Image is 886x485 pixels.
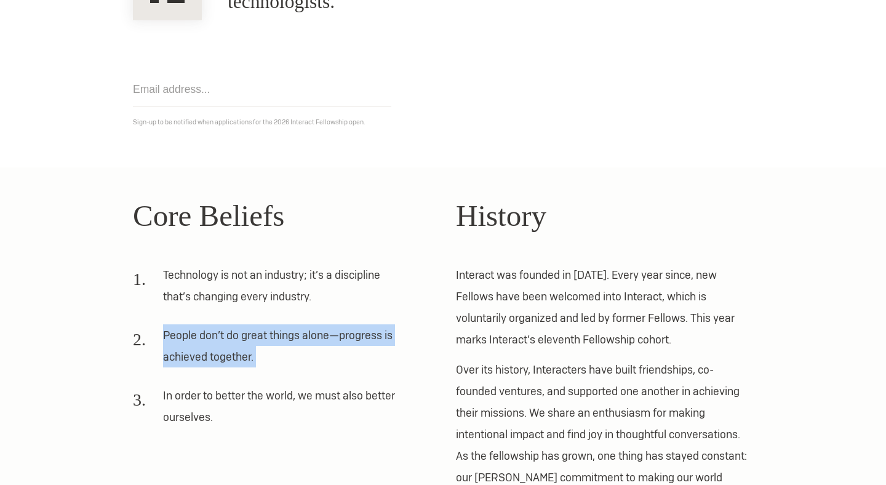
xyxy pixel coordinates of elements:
[133,72,391,107] input: Email address...
[133,385,404,436] li: In order to better the world, we must also better ourselves.
[456,193,753,239] h2: History
[133,324,404,376] li: People don’t do great things alone—progress is achieved together.
[133,264,404,316] li: Technology is not an industry; it’s a discipline that’s changing every industry.
[133,116,753,129] p: Sign-up to be notified when applications for the 2026 Interact Fellowship open.
[133,193,430,239] h2: Core Beliefs
[456,264,753,350] p: Interact was founded in [DATE]. Every year since, new Fellows have been welcomed into Interact, w...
